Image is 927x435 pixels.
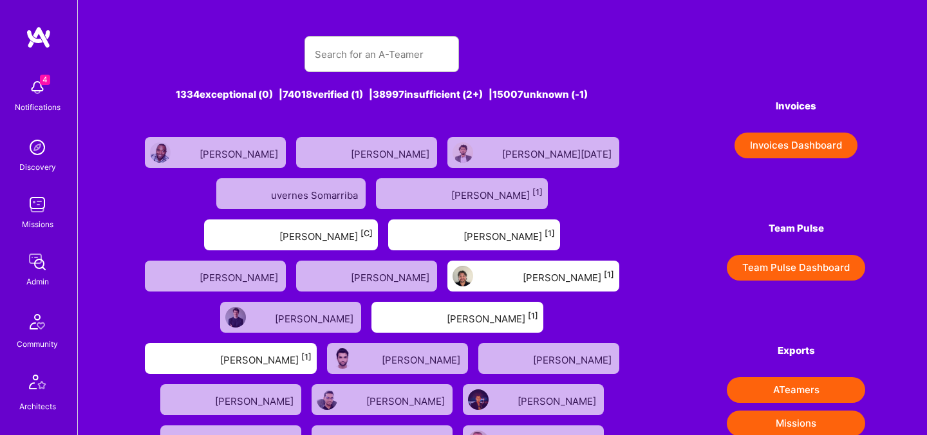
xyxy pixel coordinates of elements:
img: User Avatar [332,348,353,369]
a: User AvatarNot Scrubbed[PERSON_NAME] [458,379,609,420]
img: Not fully vetted [405,186,420,201]
img: Not Scrubbed [325,268,341,284]
a: User AvatarNot fully vettedHigh Potential User[PERSON_NAME][1] [366,297,548,338]
div: [PERSON_NAME] [464,227,555,243]
img: User Avatar [453,266,473,286]
div: [PERSON_NAME] [366,391,447,408]
a: User AvatarNot fully vettedHigh Potential User[PERSON_NAME][1] [140,338,322,379]
a: User AvatarNot Scrubbed[PERSON_NAME] [322,338,473,379]
img: Not Scrubbed [341,392,356,407]
sup: [1] [532,187,543,197]
img: Not Scrubbed [492,392,507,407]
div: [PERSON_NAME] [518,391,599,408]
a: User AvatarNot Scrubbed[PERSON_NAME] [473,338,624,379]
img: User Avatar [150,266,171,286]
div: Missions [22,217,53,231]
a: User AvatarNot fully vettedHigh Potential User[PERSON_NAME][1] [442,255,624,297]
img: User Avatar [150,142,171,163]
img: admin teamwork [24,249,50,275]
a: User AvatarNot Scrubbed[PERSON_NAME] [140,255,291,297]
img: User Avatar [209,225,230,245]
sup: [1] [528,311,538,320]
div: [PERSON_NAME] [275,309,356,326]
div: Community [17,337,58,351]
div: [PERSON_NAME] [533,350,614,367]
a: User AvatarNot fully vettedHigh Potential User[PERSON_NAME][C] [199,214,383,255]
img: User Avatar [377,307,397,328]
input: Search for an A-Teamer [315,38,449,71]
img: Not Scrubbed [245,186,261,201]
sup: [C] [360,228,373,238]
img: User Avatar [165,389,186,410]
div: [PERSON_NAME] [279,227,373,243]
img: Not Scrubbed [174,145,189,160]
img: Not fully vetted [400,310,416,325]
a: User AvatarNot Scrubbed[PERSON_NAME][DATE] [442,132,624,173]
img: High Potential User [497,268,512,284]
img: Not Scrubbed [476,145,492,160]
img: Not Scrubbed [507,351,523,366]
sup: [1] [604,270,614,279]
img: User Avatar [301,142,322,163]
div: [PERSON_NAME] [447,309,538,326]
a: User AvatarNot Scrubbed[PERSON_NAME] [291,132,442,173]
img: Not Scrubbed [325,145,341,160]
img: User Avatar [317,389,337,410]
h4: Invoices [727,100,865,112]
sup: [1] [301,352,312,362]
img: User Avatar [150,348,171,369]
a: User AvatarNot Scrubbed[PERSON_NAME] [306,379,458,420]
div: 1334 exceptional (0) | 74018 verified (1) | 38997 insufficient (2+) | 15007 unknown (-1) [140,88,624,101]
a: User AvatarNot fully vettedHigh Potential User[PERSON_NAME][1] [371,173,553,214]
button: Team Pulse Dashboard [727,255,865,281]
img: High Potential User [254,227,269,243]
h4: Team Pulse [727,223,865,234]
img: Not Scrubbed [189,392,205,407]
img: Not Scrubbed [249,310,265,325]
img: User Avatar [221,183,242,204]
div: [PERSON_NAME] [351,144,432,161]
img: Not fully vetted [174,351,189,366]
img: logo [26,26,51,49]
div: [PERSON_NAME] [200,268,281,284]
a: User AvatarNot Scrubbed[PERSON_NAME] [215,297,366,338]
div: [PERSON_NAME] [382,350,463,367]
img: Not fully vetted [233,227,248,243]
a: User AvatarNot fully vettedHigh Potential User[PERSON_NAME][1] [383,214,565,255]
img: User Avatar [483,348,504,369]
img: Architects [22,369,53,400]
button: Invoices Dashboard [735,133,857,158]
img: User Avatar [225,307,246,328]
img: User Avatar [381,183,402,204]
div: [PERSON_NAME] [351,268,432,284]
div: [PERSON_NAME] [200,144,281,161]
img: User Avatar [468,389,489,410]
img: High Potential User [438,227,453,243]
img: Not fully vetted [417,227,433,243]
div: Architects [19,400,56,413]
img: Not fully vetted [476,268,492,284]
img: User Avatar [301,266,322,286]
img: Community [22,306,53,337]
img: Not Scrubbed [356,351,371,366]
div: [PERSON_NAME] [220,350,312,367]
div: [PERSON_NAME] [523,268,614,284]
a: User AvatarNot Scrubbed[PERSON_NAME] [140,132,291,173]
img: discovery [24,134,50,160]
span: 4 [40,75,50,85]
h4: Exports [727,345,865,356]
div: uvernes Somarriba [271,185,360,202]
div: [PERSON_NAME] [215,391,296,408]
img: Not Scrubbed [174,268,189,284]
img: High Potential User [194,351,210,366]
img: High Potential User [421,310,436,325]
img: User Avatar [453,142,473,163]
a: User AvatarNot Scrubbeduvernes Somarriba [211,173,371,214]
img: bell [24,75,50,100]
div: Discovery [19,160,56,174]
div: Notifications [15,100,61,114]
a: Invoices Dashboard [727,133,865,158]
div: [PERSON_NAME][DATE] [502,144,614,161]
button: ATeamers [727,377,865,403]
